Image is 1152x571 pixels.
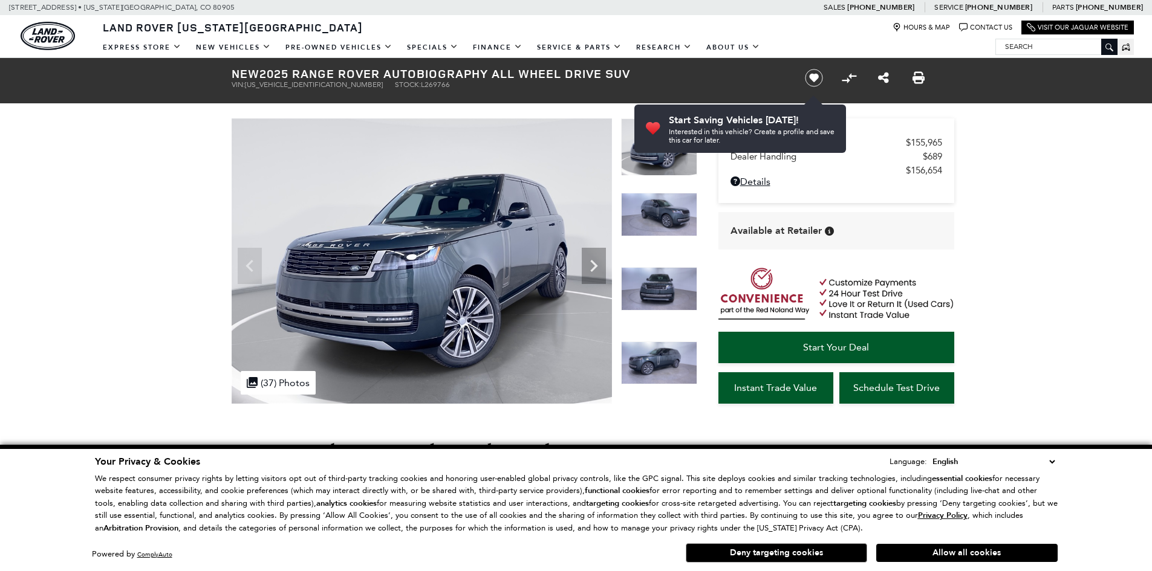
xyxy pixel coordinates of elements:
span: VIN: [232,80,245,89]
img: New 2025 Belgravia Green LAND ROVER Autobiography image 3 [621,267,697,311]
span: Your Privacy & Cookies [95,455,200,468]
span: Sales [824,3,845,11]
a: New Vehicles [189,37,278,58]
a: Start Your Deal [718,332,954,363]
a: Contact Us [959,23,1012,32]
h1: 2025 Range Rover Autobiography All Wheel Drive SUV [232,67,785,80]
a: Land Rover [US_STATE][GEOGRAPHIC_DATA] [96,20,370,34]
a: [PHONE_NUMBER] [1076,2,1143,12]
span: Schedule Test Drive [853,382,940,393]
button: Allow all cookies [876,544,1058,562]
strong: Arbitration Provision [103,523,178,534]
a: Dealer Handling $689 [731,151,942,162]
span: Service [934,3,963,11]
span: Parts [1052,3,1074,11]
a: Visit Our Jaguar Website [1027,23,1128,32]
a: Finance [466,37,530,58]
a: About Us [699,37,767,58]
span: [US_VEHICLE_IDENTIFICATION_NUMBER] [245,80,383,89]
strong: New [232,65,259,82]
img: New 2025 Belgravia Green LAND ROVER Autobiography image 1 [621,118,697,176]
input: Search [996,39,1117,54]
div: Next [582,248,606,284]
a: land-rover [21,22,75,50]
a: Research [629,37,699,58]
img: New 2025 Belgravia Green LAND ROVER Autobiography image 1 [232,118,612,404]
p: We respect consumer privacy rights by letting visitors opt out of third-party tracking cookies an... [95,473,1058,535]
span: Available at Retailer [731,224,822,237]
a: Schedule Test Drive [839,372,954,404]
a: Service & Parts [530,37,629,58]
button: Save vehicle [801,68,827,88]
a: [PHONE_NUMBER] [847,2,914,12]
nav: Main Navigation [96,37,767,58]
span: $156,654 [906,165,942,176]
div: Language: [890,457,927,465]
span: Instant Trade Value [734,382,817,393]
strong: targeting cookies [833,498,896,509]
img: New 2025 Belgravia Green LAND ROVER Autobiography image 2 [621,193,697,236]
a: Pre-Owned Vehicles [278,37,400,58]
span: L269766 [421,80,450,89]
button: Compare vehicle [840,69,858,87]
a: Share this New 2025 Range Rover Autobiography All Wheel Drive SUV [878,71,889,85]
span: Dealer Handling [731,151,923,162]
a: $156,654 [731,165,942,176]
strong: essential cookies [932,473,992,484]
span: Stock: [395,80,421,89]
span: Start Your Deal [803,341,869,353]
div: Powered by [92,550,172,558]
a: Specials [400,37,466,58]
a: Instant Trade Value [718,372,833,404]
span: $155,965 [906,137,942,148]
strong: targeting cookies [586,498,649,509]
a: MSRP $155,965 [731,137,942,148]
div: Vehicle is in stock and ready for immediate delivery. Due to demand, availability is subject to c... [825,227,834,236]
u: Privacy Policy [918,510,968,521]
strong: analytics cookies [316,498,377,509]
a: [PHONE_NUMBER] [965,2,1032,12]
button: Deny targeting cookies [686,543,867,563]
select: Language Select [929,455,1058,468]
span: MSRP [731,137,906,148]
img: New 2025 Belgravia Green LAND ROVER Autobiography image 4 [621,341,697,385]
div: (37) Photos [241,371,316,395]
a: [STREET_ADDRESS] • [US_STATE][GEOGRAPHIC_DATA], CO 80905 [9,3,235,11]
a: ComplyAuto [137,550,172,558]
a: Print this New 2025 Range Rover Autobiography All Wheel Drive SUV [913,71,925,85]
span: $689 [923,151,942,162]
a: Hours & Map [893,23,950,32]
a: Details [731,176,942,187]
a: EXPRESS STORE [96,37,189,58]
strong: functional cookies [585,485,649,496]
a: Privacy Policy [918,511,968,520]
img: Land Rover [21,22,75,50]
span: Land Rover [US_STATE][GEOGRAPHIC_DATA] [103,20,363,34]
